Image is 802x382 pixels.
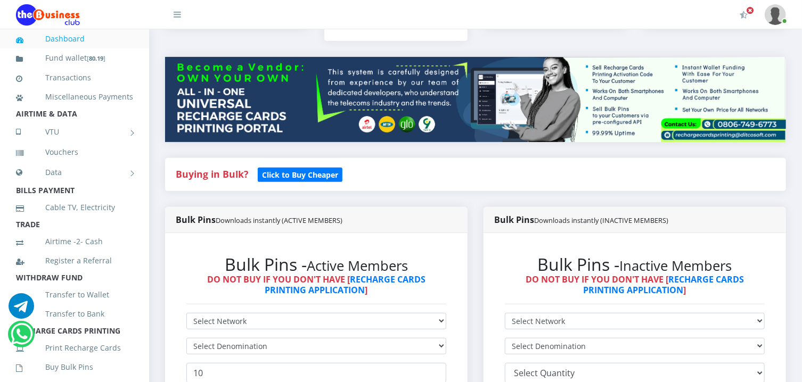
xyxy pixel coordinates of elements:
[620,256,732,275] small: Inactive Members
[307,256,408,275] small: Active Members
[16,355,133,379] a: Buy Bulk Pins
[16,46,133,71] a: Fund wallet[80.19]
[216,215,342,225] small: Downloads instantly (ACTIVE MEMBERS)
[11,329,32,347] a: Chat for support
[258,168,342,180] a: Click to Buy Cheaper
[746,6,754,14] span: Activate Your Membership
[526,273,744,295] strong: DO NOT BUY IF YOU DON'T HAVE [ ]
[16,229,133,254] a: Airtime -2- Cash
[584,273,744,295] a: RECHARGE CARDS PRINTING APPLICATION
[494,214,668,226] strong: Bulk Pins
[16,302,133,326] a: Transfer to Bank
[265,273,426,295] a: RECHARGE CARDS PRINTING APPLICATION
[186,254,446,275] h2: Bulk Pins -
[16,4,80,26] img: Logo
[165,57,786,142] img: multitenant_rcp.png
[87,54,105,62] small: [ ]
[16,27,133,51] a: Dashboard
[16,283,133,307] a: Transfer to Wallet
[16,195,133,220] a: Cable TV, Electricity
[16,85,133,109] a: Miscellaneous Payments
[16,336,133,360] a: Print Recharge Cards
[89,54,103,62] b: 80.19
[262,170,338,180] b: Click to Buy Cheaper
[9,301,34,319] a: Chat for support
[740,11,748,19] i: Activate Your Membership
[765,4,786,25] img: User
[16,248,133,273] a: Register a Referral
[16,119,133,145] a: VTU
[16,159,133,186] a: Data
[176,214,342,226] strong: Bulk Pins
[16,65,133,90] a: Transactions
[16,140,133,164] a: Vouchers
[534,215,668,225] small: Downloads instantly (INACTIVE MEMBERS)
[505,254,765,275] h2: Bulk Pins -
[176,168,248,180] strong: Buying in Bulk?
[207,273,425,295] strong: DO NOT BUY IF YOU DON'T HAVE [ ]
